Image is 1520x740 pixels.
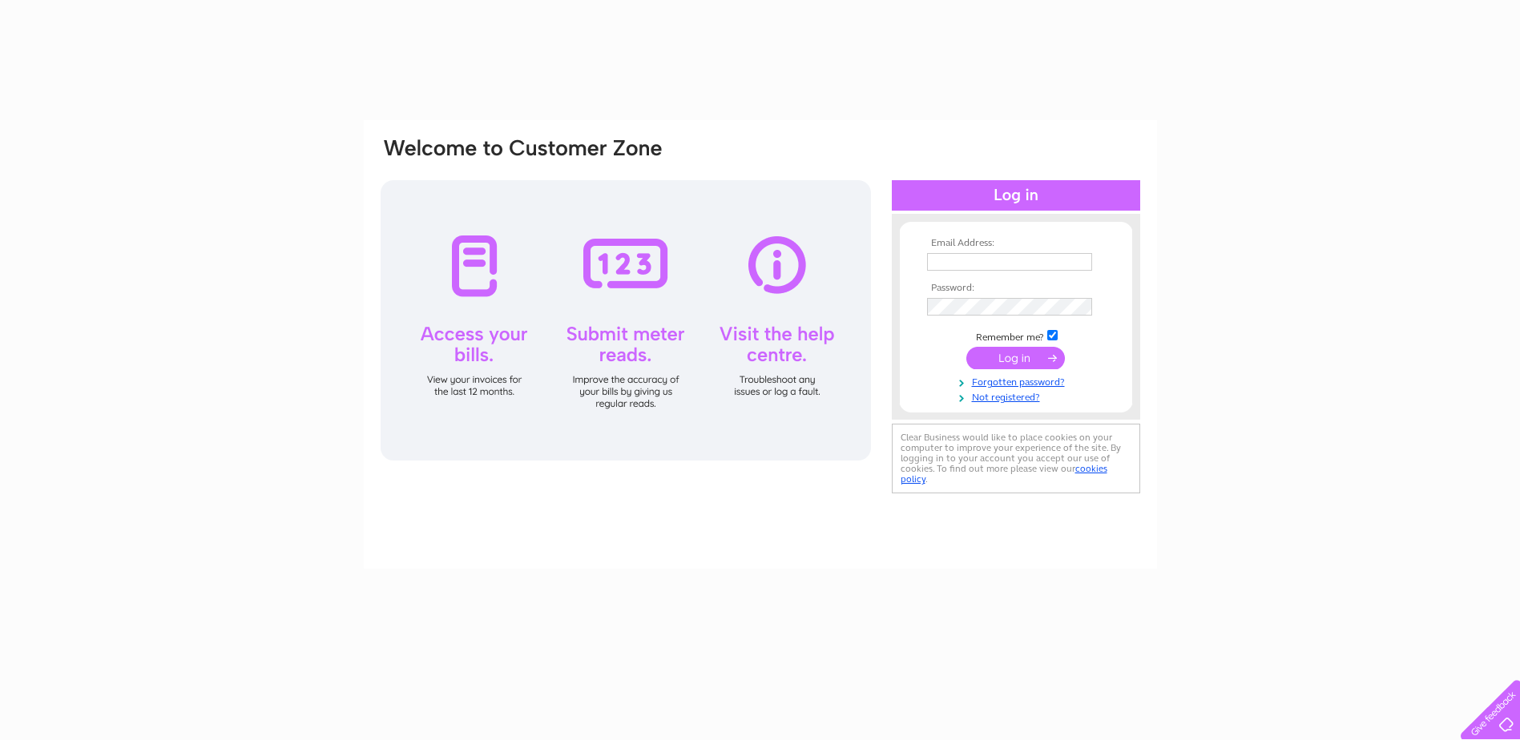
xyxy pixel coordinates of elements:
[892,424,1140,493] div: Clear Business would like to place cookies on your computer to improve your experience of the sit...
[966,347,1065,369] input: Submit
[901,463,1107,485] a: cookies policy
[927,373,1109,388] a: Forgotten password?
[923,283,1109,294] th: Password:
[923,238,1109,249] th: Email Address:
[927,388,1109,404] a: Not registered?
[923,328,1109,344] td: Remember me?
